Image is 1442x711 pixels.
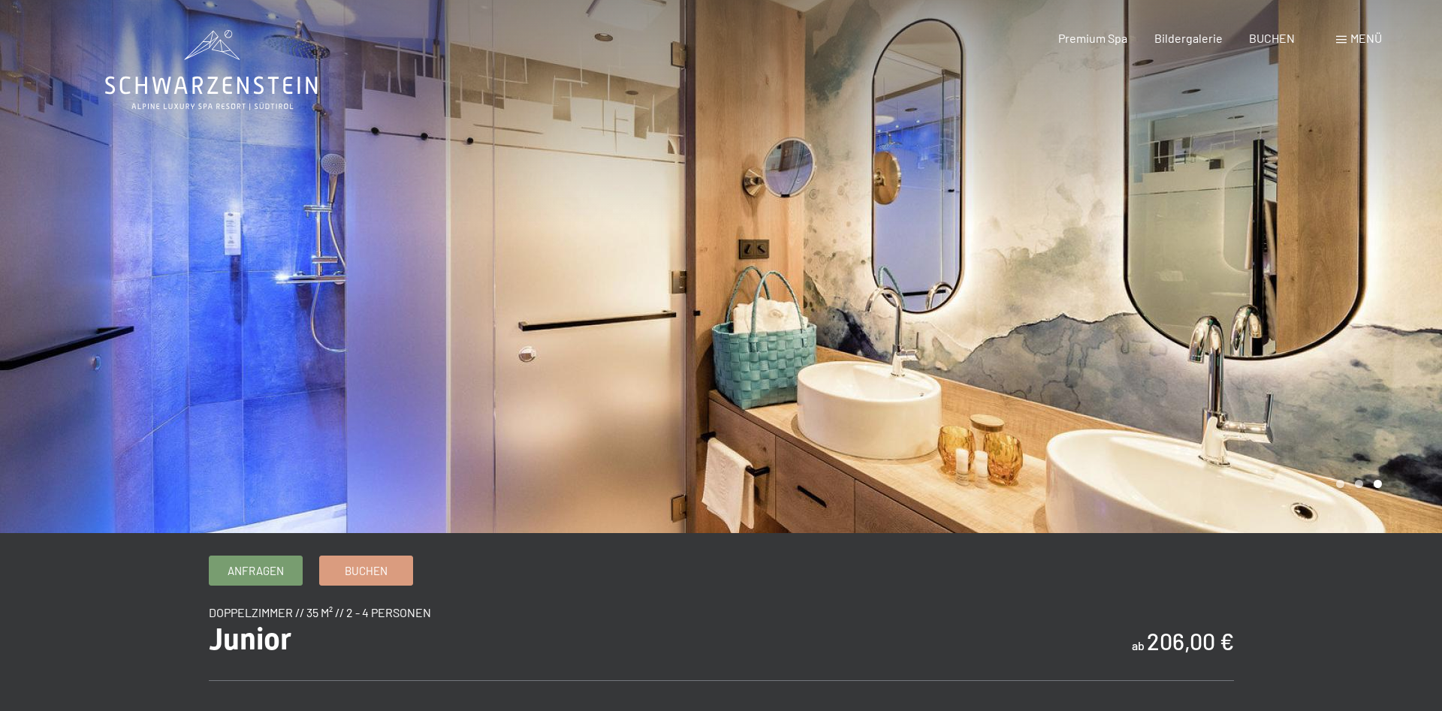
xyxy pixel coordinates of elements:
a: Bildergalerie [1154,31,1223,45]
a: Buchen [320,556,412,585]
span: Menü [1350,31,1382,45]
a: BUCHEN [1249,31,1295,45]
span: Junior [209,622,291,657]
a: Anfragen [210,556,302,585]
span: Buchen [345,563,388,579]
b: 206,00 € [1147,628,1234,655]
span: Doppelzimmer // 35 m² // 2 - 4 Personen [209,605,431,619]
span: ab [1132,638,1145,652]
span: Anfragen [228,563,284,579]
a: Premium Spa [1058,31,1127,45]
